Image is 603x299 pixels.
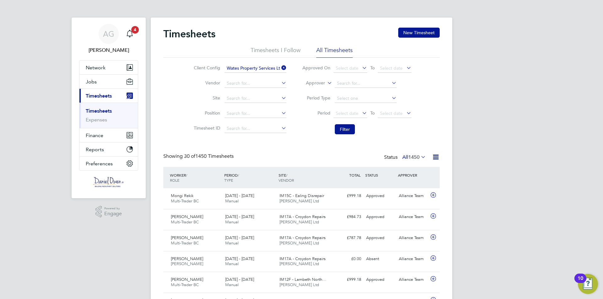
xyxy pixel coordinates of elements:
span: Engage [104,211,122,216]
span: Reports [86,147,104,152]
button: Preferences [79,157,138,170]
span: [PERSON_NAME] [171,235,203,240]
div: WORKER [168,169,223,186]
label: Timesheet ID [192,125,220,131]
span: Select date [336,65,358,71]
span: Manual [225,198,239,204]
span: IM17A - Croydon Repairs [280,214,326,219]
input: Search for... [225,64,286,73]
label: Site [192,95,220,101]
span: Multi-Trader BC [171,240,199,246]
div: Approved [364,233,396,243]
a: Powered byEngage [95,206,122,218]
input: Search for... [335,79,397,88]
img: danielowen-logo-retina.png [93,177,124,187]
button: New Timesheet [398,28,440,38]
span: IM15C - Ealing Disrepair [280,193,324,198]
li: All Timesheets [316,46,353,58]
button: Reports [79,142,138,156]
div: £999.18 [331,275,364,285]
a: Expenses [86,117,107,123]
span: Select date [336,110,358,116]
span: [PERSON_NAME] [171,261,203,266]
label: Position [192,110,220,116]
span: [DATE] - [DATE] [225,277,254,282]
span: [PERSON_NAME] Ltd [280,219,319,225]
button: Jobs [79,75,138,88]
button: Open Resource Center, 10 new notifications [578,274,598,294]
span: To [368,109,377,117]
input: Search for... [225,124,286,133]
span: [PERSON_NAME] [171,214,203,219]
span: Multi-Trader BC [171,198,199,204]
span: AG [103,30,114,38]
a: Go to home page [79,177,138,187]
span: IM17A - Croydon Repairs [280,256,326,261]
span: To [368,64,377,72]
div: Alliance Team [396,191,429,201]
div: Timesheets [79,103,138,128]
button: Filter [335,124,355,134]
label: Client Config [192,65,220,71]
span: TYPE [224,178,233,183]
div: £0.00 [331,254,364,264]
span: VENDOR [279,178,294,183]
div: Approved [364,212,396,222]
span: [PERSON_NAME] Ltd [280,261,319,266]
span: IM17A - Croydon Repairs [280,235,326,240]
div: APPROVER [396,169,429,181]
div: Approved [364,275,396,285]
div: Absent [364,254,396,264]
div: Alliance Team [396,233,429,243]
div: 10 [578,278,583,286]
span: 30 of [184,153,195,159]
div: Approved [364,191,396,201]
div: Status [384,153,427,162]
button: Finance [79,128,138,142]
a: Timesheets [86,108,112,114]
span: Powered by [104,206,122,211]
span: TOTAL [349,173,361,178]
span: [DATE] - [DATE] [225,193,254,198]
span: Manual [225,219,239,225]
label: All [402,154,426,160]
span: [DATE] - [DATE] [225,214,254,219]
input: Search for... [225,79,286,88]
h2: Timesheets [163,28,215,40]
span: Mongi Rekik [171,193,193,198]
button: Timesheets [79,89,138,103]
span: 1450 [408,154,420,160]
span: Multi-Trader BC [171,219,199,225]
span: Multi-Trader BC [171,282,199,287]
li: Timesheets I Follow [251,46,301,58]
span: Manual [225,282,239,287]
div: £999.18 [331,191,364,201]
div: SITE [277,169,331,186]
span: [DATE] - [DATE] [225,256,254,261]
button: Network [79,61,138,74]
div: £787.78 [331,233,364,243]
label: Approved On [302,65,330,71]
div: £984.73 [331,212,364,222]
a: 4 [123,24,136,44]
span: Preferences [86,161,113,167]
input: Search for... [225,109,286,118]
input: Select one [335,94,397,103]
span: [PERSON_NAME] Ltd [280,282,319,287]
span: [DATE] - [DATE] [225,235,254,240]
span: [PERSON_NAME] [171,256,203,261]
span: [PERSON_NAME] [171,277,203,282]
div: STATUS [364,169,396,181]
div: PERIOD [223,169,277,186]
input: Search for... [225,94,286,103]
span: IM12F - Lambeth North… [280,277,326,282]
label: Vendor [192,80,220,86]
label: Period Type [302,95,330,101]
span: Finance [86,132,103,138]
span: / [286,173,287,178]
span: Select date [380,65,403,71]
div: Showing [163,153,235,160]
a: AG[PERSON_NAME] [79,24,138,54]
span: 1450 Timesheets [184,153,234,159]
span: ROLE [170,178,179,183]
